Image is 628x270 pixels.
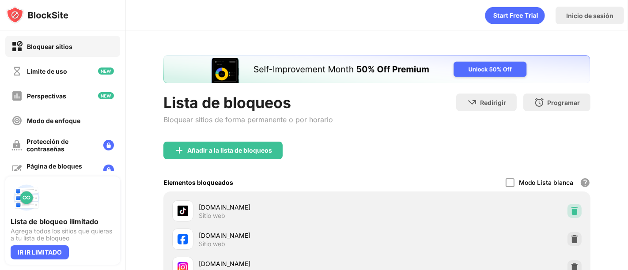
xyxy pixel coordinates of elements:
[11,165,22,175] img: customize-block-page-off.svg
[18,248,62,256] font: IR IR LIMITADO
[26,162,82,177] font: Página de bloques personalizados
[199,203,250,211] font: [DOMAIN_NAME]
[11,217,98,226] font: Lista de bloqueo ilimitado
[11,115,23,126] img: focus-off.svg
[103,140,114,150] img: lock-menu.svg
[178,234,188,244] img: favicons
[6,6,68,24] img: logo-blocksite.svg
[163,55,590,83] iframe: Banner
[98,67,114,75] img: new-icon.svg
[27,92,66,100] font: Perspectivas
[199,212,225,219] font: Sitio web
[27,67,67,75] font: Límite de uso
[11,140,22,150] img: password-protection-off.svg
[163,115,333,124] font: Bloquear sitios de forma permanente o por horario
[480,99,506,106] font: Redirigir
[485,7,545,24] div: animación
[98,92,114,99] img: new-icon.svg
[199,260,250,267] font: [DOMAIN_NAME]
[178,206,188,216] img: favicons
[27,43,72,50] font: Bloquear sitios
[547,99,580,106] font: Programar
[199,240,225,247] font: Sitio web
[11,90,23,101] img: insights-off.svg
[519,179,574,186] font: Modo Lista blanca
[11,41,23,52] img: block-on.svg
[103,165,114,175] img: lock-menu.svg
[26,138,68,153] font: Protección de contraseñas
[11,66,23,77] img: time-usage-off.svg
[11,182,42,214] img: push-block-list.svg
[187,146,272,154] font: Añadir a la lista de bloqueos
[163,94,291,112] font: Lista de bloqueos
[11,227,112,242] font: Agrega todos los sitios que quieras a tu lista de bloqueo
[163,179,233,186] font: Elementos bloqueados
[566,12,613,19] font: Inicio de sesión
[199,232,250,239] font: [DOMAIN_NAME]
[27,117,80,124] font: Modo de enfoque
